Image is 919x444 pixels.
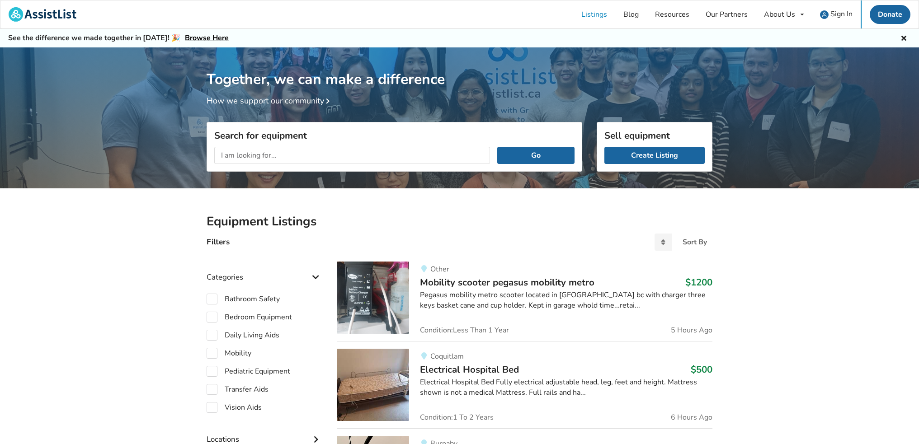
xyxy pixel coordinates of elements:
a: How we support our community [207,95,333,106]
input: I am looking for... [214,147,490,164]
a: Donate [870,5,910,24]
span: Other [430,264,449,274]
span: Coquitlam [430,351,464,361]
img: assistlist-logo [9,7,76,22]
a: Resources [647,0,697,28]
a: mobility-mobility scooter pegasus mobility metroOtherMobility scooter pegasus mobility metro$1200... [337,262,712,341]
div: About Us [764,11,795,18]
h3: Sell equipment [604,130,705,141]
span: Condition: 1 To 2 Years [420,414,494,421]
label: Transfer Aids [207,384,269,395]
span: Sign In [830,9,853,19]
img: bedroom equipment-electrical hospital bed [337,349,409,421]
div: Categories [207,254,322,286]
label: Vision Aids [207,402,262,413]
h5: See the difference we made together in [DATE]! 🎉 [8,33,229,43]
img: mobility-mobility scooter pegasus mobility metro [337,262,409,334]
span: 5 Hours Ago [671,327,712,334]
h4: Filters [207,237,230,247]
h3: $500 [691,364,712,375]
a: Create Listing [604,147,705,164]
label: Pediatric Equipment [207,366,290,377]
a: Browse Here [185,33,229,43]
span: Electrical Hospital Bed [420,363,519,376]
h3: $1200 [685,276,712,288]
button: Go [497,147,575,164]
a: user icon Sign In [812,0,861,28]
h1: Together, we can make a difference [207,47,712,89]
a: bedroom equipment-electrical hospital bedCoquitlamElectrical Hospital Bed$500Electrical Hospital ... [337,341,712,428]
span: Mobility scooter pegasus mobility metro [420,276,594,289]
h2: Equipment Listings [207,214,712,229]
div: Pegasus mobility metro scooter located in [GEOGRAPHIC_DATA] bc with charger three keys basket can... [420,290,712,311]
img: user icon [820,10,829,19]
span: Condition: Less Than 1 Year [420,327,509,334]
a: Blog [615,0,647,28]
label: Bedroom Equipment [207,312,292,322]
div: Electrical Hospital Bed Fully electrical adjustable head, leg, feet and height. Mattress shown is... [420,377,712,398]
label: Bathroom Safety [207,294,280,304]
label: Daily Living Aids [207,330,279,341]
a: Listings [573,0,615,28]
h3: Search for equipment [214,130,575,141]
div: Sort By [683,238,707,246]
label: Mobility [207,348,251,359]
span: 6 Hours Ago [671,414,712,421]
a: Our Partners [697,0,756,28]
